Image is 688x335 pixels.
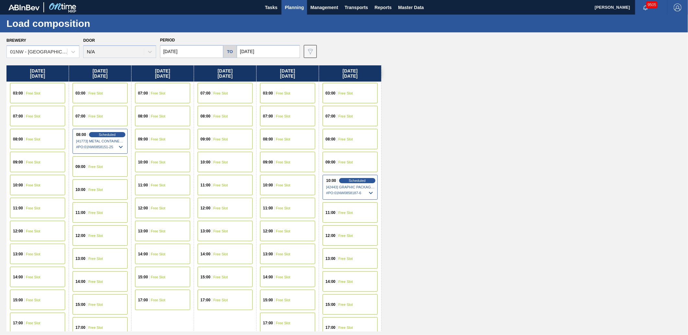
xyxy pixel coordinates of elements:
[88,188,103,192] span: Free Slot
[138,298,148,302] span: 17:00
[151,229,166,233] span: Free Slot
[310,4,338,11] span: Management
[26,252,40,256] span: Free Slot
[201,298,211,302] span: 17:00
[213,137,228,141] span: Free Slot
[75,234,86,238] span: 12:00
[88,211,103,215] span: Free Slot
[213,114,228,118] span: Free Slot
[26,183,40,187] span: Free Slot
[326,91,336,95] span: 03:00
[75,211,86,215] span: 11:00
[201,183,211,187] span: 11:00
[88,165,103,169] span: Free Slot
[338,91,353,95] span: Free Slot
[338,137,353,141] span: Free Slot
[326,234,336,238] span: 12:00
[201,252,211,256] span: 14:00
[276,321,291,325] span: Free Slot
[13,275,23,279] span: 14:00
[13,229,23,233] span: 12:00
[326,137,336,141] span: 08:00
[201,275,211,279] span: 15:00
[201,114,211,118] span: 08:00
[194,65,256,82] div: [DATE] [DATE]
[276,298,291,302] span: Free Slot
[276,160,291,164] span: Free Slot
[151,252,166,256] span: Free Slot
[326,326,336,329] span: 17:00
[151,275,166,279] span: Free Slot
[151,114,166,118] span: Free Slot
[13,321,23,325] span: 17:00
[138,229,148,233] span: 13:00
[674,4,682,11] img: Logout
[213,252,228,256] span: Free Slot
[75,257,86,261] span: 13:00
[646,1,658,8] span: 9505
[99,133,116,137] span: Scheduled
[276,275,291,279] span: Free Slot
[276,91,291,95] span: Free Slot
[635,3,656,12] button: Notifications
[263,252,273,256] span: 13:00
[151,91,166,95] span: Free Slot
[201,229,211,233] span: 13:00
[69,65,131,82] div: [DATE] [DATE]
[213,229,228,233] span: Free Slot
[26,91,40,95] span: Free Slot
[306,48,314,55] img: icon-filter-gray
[338,303,353,307] span: Free Slot
[26,298,40,302] span: Free Slot
[88,257,103,261] span: Free Slot
[88,280,103,284] span: Free Slot
[263,275,273,279] span: 14:00
[326,179,336,183] span: 10:00
[201,160,211,164] span: 10:00
[326,211,336,215] span: 11:00
[13,160,23,164] span: 09:00
[338,114,353,118] span: Free Slot
[338,234,353,238] span: Free Slot
[201,91,211,95] span: 07:00
[326,160,336,164] span: 09:00
[263,160,273,164] span: 09:00
[151,160,166,164] span: Free Slot
[75,91,86,95] span: 03:00
[151,206,166,210] span: Free Slot
[257,65,319,82] div: [DATE] [DATE]
[13,183,23,187] span: 10:00
[237,45,300,58] input: mm/dd/yyyy
[276,137,291,141] span: Free Slot
[160,45,223,58] input: mm/dd/yyyy
[338,211,353,215] span: Free Slot
[326,185,375,189] span: [42443] GRAPHIC PACKAGING INTERNATIONA - 0008221069
[326,114,336,118] span: 07:00
[138,252,148,256] span: 14:00
[276,206,291,210] span: Free Slot
[13,252,23,256] span: 13:00
[26,160,40,164] span: Free Slot
[151,183,166,187] span: Free Slot
[213,160,228,164] span: Free Slot
[8,5,40,10] img: TNhmsLtSVTkK8tSr43FrP2fwEKptu5GPRR3wAAAABJRU5ErkJggg==
[263,183,273,187] span: 10:00
[88,234,103,238] span: Free Slot
[201,206,211,210] span: 12:00
[263,298,273,302] span: 15:00
[138,206,148,210] span: 12:00
[6,38,26,43] label: Brewery
[75,165,86,169] span: 09:00
[374,4,392,11] span: Reports
[304,45,317,58] button: icon-filter-gray
[88,303,103,307] span: Free Slot
[345,4,368,11] span: Transports
[6,20,121,27] h1: Load composition
[276,183,291,187] span: Free Slot
[138,137,148,141] span: 09:00
[13,114,23,118] span: 07:00
[326,189,375,197] span: # PO : 01NW0858187-6
[160,38,175,42] span: Period
[349,179,366,183] span: Scheduled
[151,298,166,302] span: Free Slot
